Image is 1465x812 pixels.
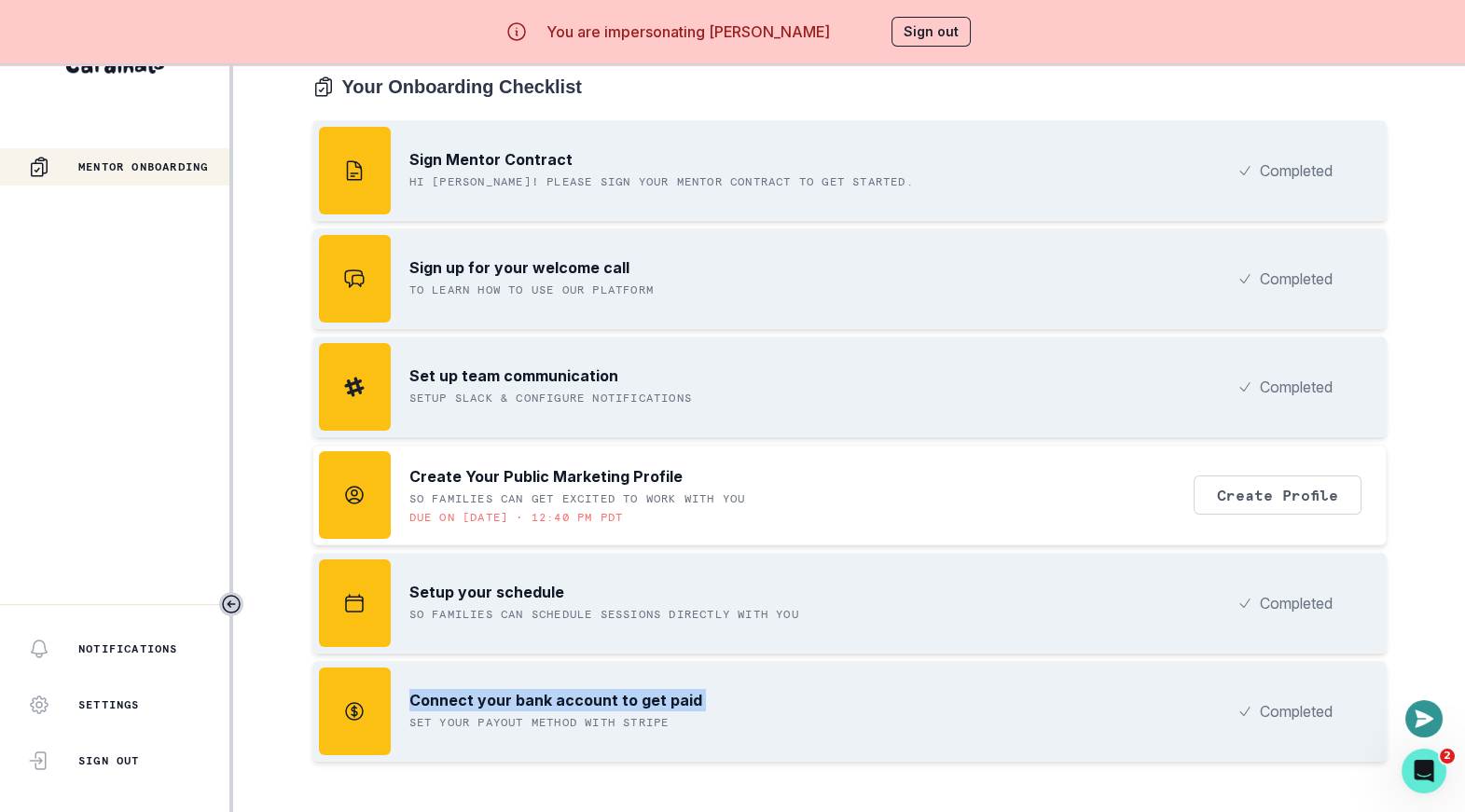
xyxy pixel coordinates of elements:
[409,581,564,603] p: Setup your schedule
[409,256,629,279] p: Sign up for your welcome call
[409,174,914,189] p: Hi [PERSON_NAME]! Please sign your mentor contract to get started.
[546,21,830,43] p: You are impersonating [PERSON_NAME]
[1260,376,1333,398] p: Completed
[1402,749,1446,793] iframe: Intercom live chat
[78,641,178,656] p: Notifications
[1440,749,1455,764] span: 2
[409,365,618,387] p: Set up team communication
[409,148,573,171] p: Sign Mentor Contract
[219,592,243,616] button: Toggle sidebar
[78,159,208,174] p: Mentor Onboarding
[409,465,683,488] p: Create Your Public Marketing Profile
[78,697,140,712] p: Settings
[409,491,746,506] p: SO FAMILIES CAN GET EXCITED TO WORK WITH YOU
[409,282,654,297] p: To learn how to use our platform
[409,391,692,406] p: Setup Slack & Configure Notifications
[1405,700,1443,737] button: Open or close messaging widget
[409,510,624,525] p: Due on [DATE] • 12:40 PM PDT
[1194,475,1361,515] button: Create Profile
[78,753,140,768] p: Sign Out
[1260,700,1333,723] p: Completed
[409,715,670,730] p: Set your payout method with Stripe
[409,689,702,711] p: Connect your bank account to get paid
[891,17,971,47] button: Sign out
[1260,159,1333,182] p: Completed
[342,76,582,98] h2: Your Onboarding Checklist
[409,607,799,622] p: SO FAMILIES CAN SCHEDULE SESSIONS DIRECTLY WITH YOU
[1260,592,1333,614] p: Completed
[1260,268,1333,290] p: Completed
